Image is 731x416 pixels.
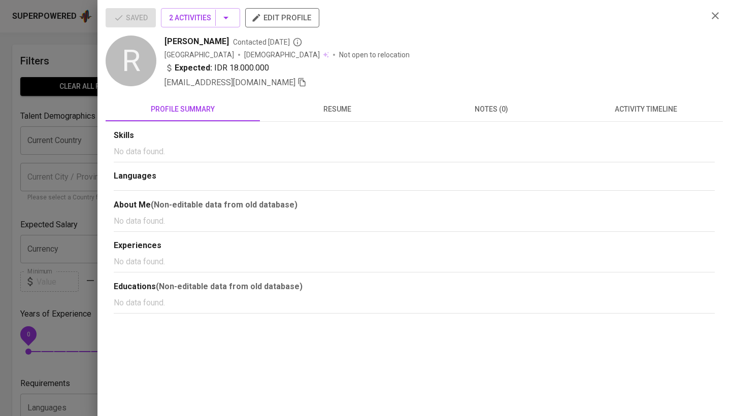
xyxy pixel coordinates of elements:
[106,36,156,86] div: R
[112,103,254,116] span: profile summary
[175,62,212,74] b: Expected:
[164,50,234,60] div: [GEOGRAPHIC_DATA]
[164,36,229,48] span: [PERSON_NAME]
[114,256,715,268] p: No data found.
[233,37,303,47] span: Contacted [DATE]
[164,62,269,74] div: IDR 18.000.000
[245,8,319,27] button: edit profile
[114,281,715,293] div: Educations
[292,37,303,47] svg: By Batam recruiter
[169,12,232,24] span: 2 Activities
[575,103,717,116] span: activity timeline
[151,200,297,210] b: (Non-editable data from old database)
[156,282,303,291] b: (Non-editable data from old database)
[244,50,321,60] span: [DEMOGRAPHIC_DATA]
[114,297,715,309] p: No data found.
[114,240,715,252] div: Experiences
[114,146,715,158] p: No data found.
[114,199,715,211] div: About Me
[164,78,295,87] span: [EMAIL_ADDRESS][DOMAIN_NAME]
[114,170,715,182] div: Languages
[114,215,715,227] p: No data found.
[266,103,408,116] span: resume
[339,50,410,60] p: Not open to relocation
[253,11,311,24] span: edit profile
[161,8,240,27] button: 2 Activities
[114,130,715,142] div: Skills
[420,103,562,116] span: notes (0)
[245,13,319,21] a: edit profile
